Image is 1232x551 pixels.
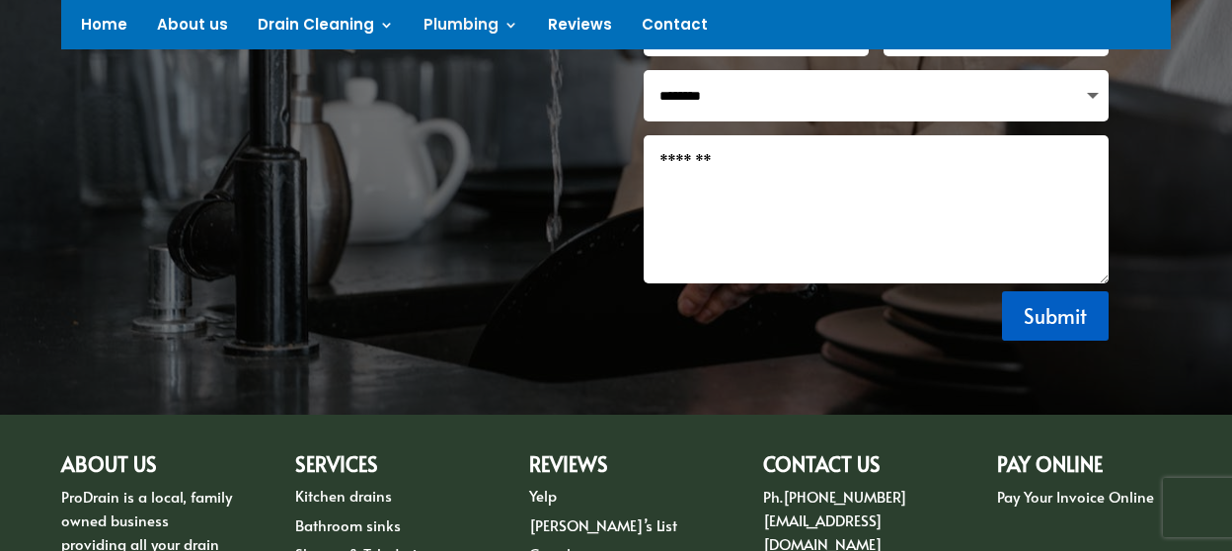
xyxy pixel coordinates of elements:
[529,485,557,506] a: Yelp
[783,486,907,507] a: [PHONE_NUMBER]
[295,454,468,485] h2: Services
[529,514,677,535] a: [PERSON_NAME]’s List
[157,18,228,39] a: About us
[258,18,394,39] a: Drain Cleaning
[529,454,702,485] h2: Reviews
[61,454,234,485] h2: ABOUT US
[642,18,708,39] a: Contact
[295,514,401,535] a: Bathroom sinks
[295,485,392,506] a: Kitchen drains
[997,454,1170,485] h2: PAY ONLINE
[81,18,127,39] a: Home
[763,486,783,507] span: Ph.
[548,18,612,39] a: Reviews
[997,486,1154,507] a: Pay Your Invoice Online
[763,454,936,485] h2: CONTACT US
[423,18,518,39] a: Plumbing
[1002,291,1109,341] button: Submit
